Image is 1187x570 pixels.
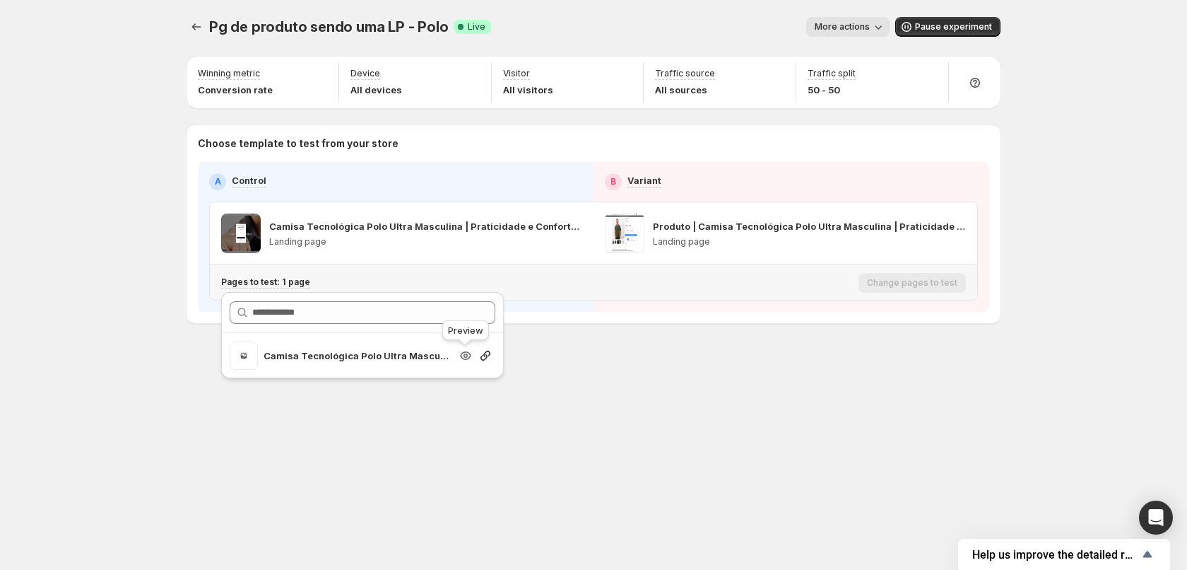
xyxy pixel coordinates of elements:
[815,21,870,33] span: More actions
[468,21,485,33] span: Live
[187,17,206,37] button: Experiments
[264,349,450,363] p: Camisa Tecnológica Polo Ultra Masculina | Praticidade e Conforto | Consolatio
[350,83,402,97] p: All devices
[915,21,992,33] span: Pause experiment
[221,277,310,288] p: Pages to test: 1 page
[232,173,266,187] p: Control
[808,83,856,97] p: 50 - 50
[808,68,856,79] p: Traffic split
[198,83,273,97] p: Conversion rate
[806,17,890,37] button: More actions
[503,83,553,97] p: All visitors
[605,214,644,253] img: Produto | Camisa Tecnológica Polo Ultra Masculina | Praticidade e Conforto | Consolatio
[269,236,582,248] p: Landing page
[972,546,1156,563] button: Show survey - Help us improve the detailed report for A/B campaigns
[972,548,1139,562] span: Help us improve the detailed report for A/B campaigns
[198,68,260,79] p: Winning metric
[655,83,715,97] p: All sources
[653,219,966,233] p: Produto | Camisa Tecnológica Polo Ultra Masculina | Praticidade e Conforto | Consolatio
[503,68,530,79] p: Visitor
[215,176,221,187] h2: A
[198,136,989,151] p: Choose template to test from your store
[655,68,715,79] p: Traffic source
[610,176,616,187] h2: B
[209,18,448,35] span: Pg de produto sendo uma LP - Polo
[269,219,582,233] p: Camisa Tecnológica Polo Ultra Masculina | Praticidade e Conforto | Consolatio
[653,236,966,248] p: Landing page
[1139,501,1173,535] div: Open Intercom Messenger
[221,214,261,253] img: Camisa Tecnológica Polo Ultra Masculina | Praticidade e Conforto | Consolatio
[627,173,661,187] p: Variant
[895,17,1000,37] button: Pause experiment
[350,68,380,79] p: Device
[221,342,504,370] ul: Search for and select a customer segment
[230,342,258,370] img: Camisa Tecnológica Polo Ultra Masculina | Praticidade e Conforto | Consolatio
